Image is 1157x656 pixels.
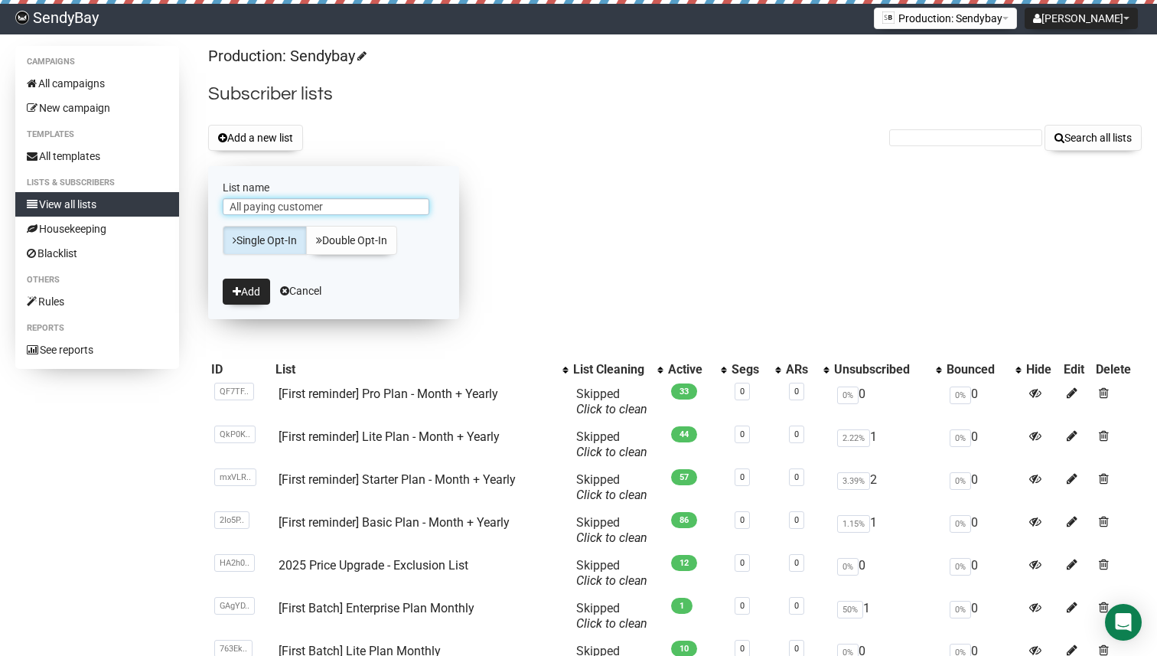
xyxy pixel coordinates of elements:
th: Bounced: No sort applied, activate to apply an ascending sort [944,359,1023,380]
div: Unsubscribed [834,362,928,377]
th: List Cleaning: No sort applied, activate to apply an ascending sort [570,359,665,380]
span: GAgYD.. [214,597,255,615]
div: List [275,362,555,377]
a: 0 [740,601,745,611]
li: Others [15,271,179,289]
span: Skipped [576,558,647,588]
span: QF7TF.. [214,383,254,400]
a: [First reminder] Lite Plan - Month + Yearly [279,429,500,444]
td: 2 [831,466,944,509]
a: Click to clean [576,616,647,631]
span: Skipped [576,472,647,502]
span: 0% [950,515,971,533]
a: 0 [794,429,799,439]
li: Reports [15,319,179,338]
img: favicons [882,11,895,24]
span: Skipped [576,387,647,416]
a: [First Batch] Enterprise Plan Monthly [279,601,474,615]
td: 0 [831,380,944,423]
span: 2.22% [837,429,870,447]
td: 0 [831,552,944,595]
div: ARs [786,362,816,377]
a: Production: Sendybay [208,47,364,65]
a: Housekeeping [15,217,179,241]
button: Add [223,279,270,305]
li: Campaigns [15,53,179,71]
a: Click to clean [576,445,647,459]
a: [First reminder] Pro Plan - Month + Yearly [279,387,498,401]
th: ARs: No sort applied, activate to apply an ascending sort [783,359,831,380]
th: Unsubscribed: No sort applied, activate to apply an ascending sort [831,359,944,380]
input: The name of your new list [223,198,429,215]
th: ID: No sort applied, sorting is disabled [208,359,273,380]
span: 1 [671,598,693,614]
span: 86 [671,512,697,528]
span: mxVLR.. [214,468,256,486]
div: ID [211,362,270,377]
span: 0% [950,558,971,576]
th: List: No sort applied, activate to apply an ascending sort [272,359,570,380]
span: 3.39% [837,472,870,490]
a: 0 [794,387,799,397]
th: Hide: No sort applied, sorting is disabled [1023,359,1061,380]
button: Add a new list [208,125,303,151]
span: 44 [671,426,697,442]
button: [PERSON_NAME] [1025,8,1138,29]
a: 0 [794,601,799,611]
a: 0 [740,387,745,397]
a: Cancel [280,285,321,297]
div: Segs [732,362,768,377]
span: 2Io5P.. [214,511,249,529]
a: 0 [794,644,799,654]
a: 0 [794,472,799,482]
div: Delete [1096,362,1139,377]
button: Search all lists [1045,125,1142,151]
li: Lists & subscribers [15,174,179,192]
th: Delete: No sort applied, sorting is disabled [1093,359,1142,380]
img: 3ac8fce606bea8c746622685618cfdae [15,11,29,24]
td: 0 [944,423,1023,466]
span: 0% [837,558,859,576]
a: 0 [794,515,799,525]
td: 0 [944,466,1023,509]
span: 0% [950,387,971,404]
span: HA2h0.. [214,554,255,572]
h2: Subscriber lists [208,80,1142,108]
li: Templates [15,126,179,144]
a: [First reminder] Basic Plan - Month + Yearly [279,515,510,530]
div: Bounced [947,362,1008,377]
a: All templates [15,144,179,168]
a: All campaigns [15,71,179,96]
a: View all lists [15,192,179,217]
span: Skipped [576,515,647,545]
a: 0 [740,515,745,525]
span: 33 [671,383,697,400]
span: 0% [950,601,971,618]
a: Double Opt-In [306,226,397,255]
a: 2025 Price Upgrade - Exclusion List [279,558,468,573]
span: 1.15% [837,515,870,533]
th: Segs: No sort applied, activate to apply an ascending sort [728,359,784,380]
span: Skipped [576,429,647,459]
td: 1 [831,509,944,552]
span: 57 [671,469,697,485]
span: 50% [837,601,863,618]
a: Blacklist [15,241,179,266]
span: 12 [671,555,697,571]
span: QkP0K.. [214,426,256,443]
span: 0% [950,429,971,447]
a: 0 [740,472,745,482]
a: 0 [794,558,799,568]
td: 0 [944,509,1023,552]
a: Click to clean [576,530,647,545]
td: 0 [944,552,1023,595]
span: Skipped [576,601,647,631]
a: 0 [740,429,745,439]
a: Single Opt-In [223,226,307,255]
a: Click to clean [576,488,647,502]
div: Active [668,362,712,377]
a: Click to clean [576,573,647,588]
td: 0 [944,595,1023,638]
div: Hide [1026,362,1058,377]
td: 1 [831,423,944,466]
